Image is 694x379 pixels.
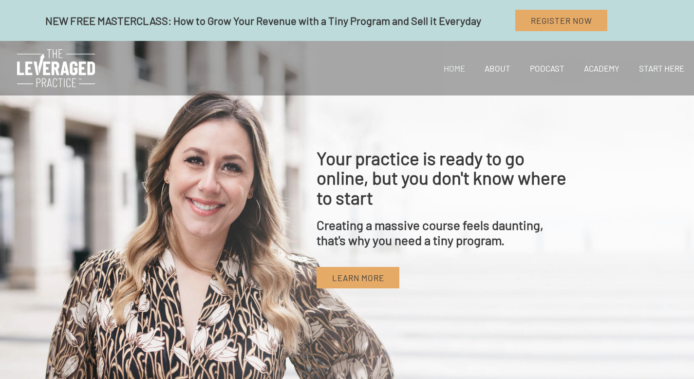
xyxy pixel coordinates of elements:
[475,52,520,85] a: About
[317,217,544,247] span: Creating a massive course feels daunting, that's why you need a tiny program.
[332,273,384,283] span: Learn More
[434,52,475,85] a: Home
[427,52,694,85] nav: Site Navigation
[45,14,481,27] span: NEW FREE MASTERCLASS: How to Grow Your Revenue with a Tiny Program and Sell it Everyday
[17,49,95,87] img: The Leveraged Practice
[629,52,694,85] a: Start Here
[520,52,574,85] a: Podcast
[317,267,399,288] a: Learn More
[317,147,566,208] span: Your practice is ready to go online, but you don't know where to start
[531,16,592,25] span: Register Now
[515,10,607,31] a: Register Now
[574,52,629,85] a: Academy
